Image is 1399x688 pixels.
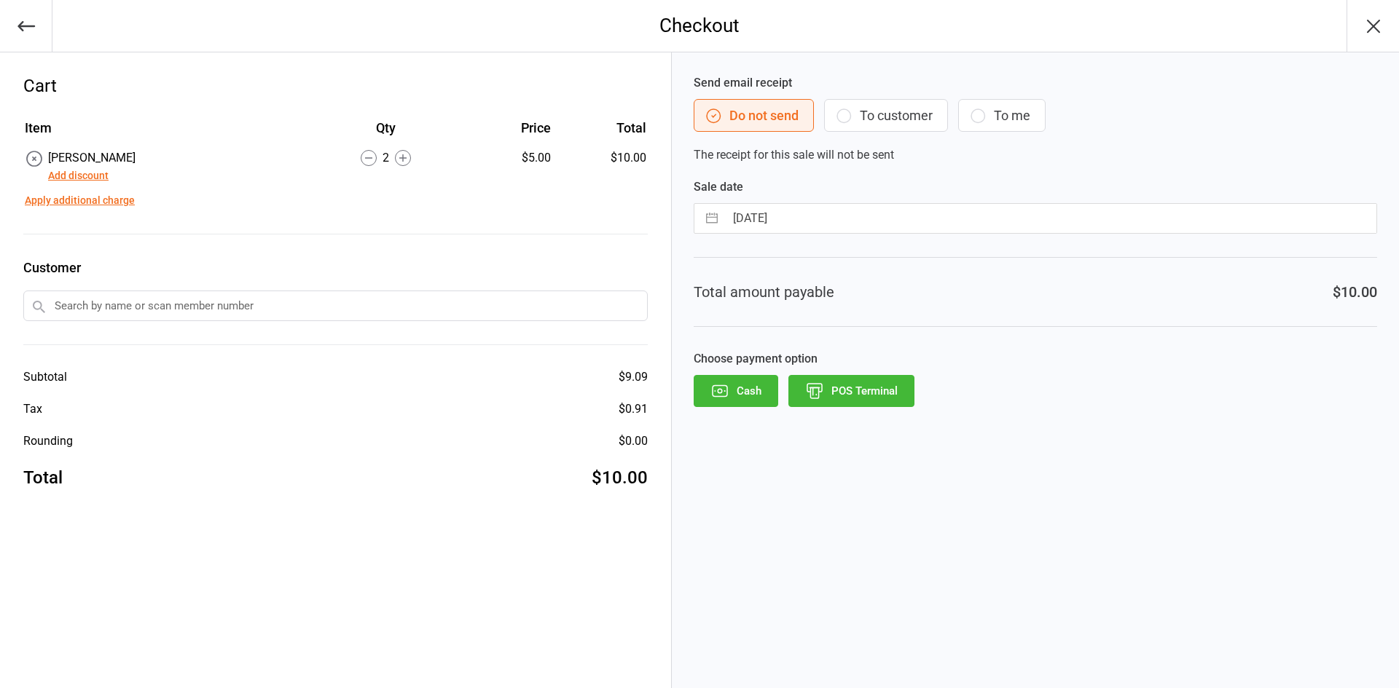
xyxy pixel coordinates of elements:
label: Sale date [694,178,1377,196]
button: To customer [824,99,948,132]
label: Customer [23,258,648,277]
div: $0.00 [619,432,648,450]
div: Total amount payable [694,281,834,303]
div: Subtotal [23,368,67,386]
button: POS Terminal [788,375,914,407]
div: $10.00 [592,464,648,491]
div: $9.09 [619,368,648,386]
th: Item [25,118,302,148]
div: The receipt for this sale will not be sent [694,74,1377,164]
button: Add discount [48,168,109,183]
label: Choose payment option [694,350,1377,368]
button: Apply additional charge [25,193,135,208]
div: $0.91 [619,400,648,418]
button: Cash [694,375,778,407]
div: Cart [23,73,648,99]
th: Qty [304,118,468,148]
span: [PERSON_NAME] [48,151,136,165]
div: Tax [23,400,42,418]
div: 2 [304,149,468,167]
div: $5.00 [469,149,551,167]
div: Price [469,118,551,138]
label: Send email receipt [694,74,1377,92]
button: Do not send [694,99,814,132]
td: $10.00 [557,149,646,184]
input: Search by name or scan member number [23,290,648,321]
div: Total [23,464,63,491]
div: $10.00 [1333,281,1377,303]
div: Rounding [23,432,73,450]
th: Total [557,118,646,148]
button: To me [958,99,1046,132]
